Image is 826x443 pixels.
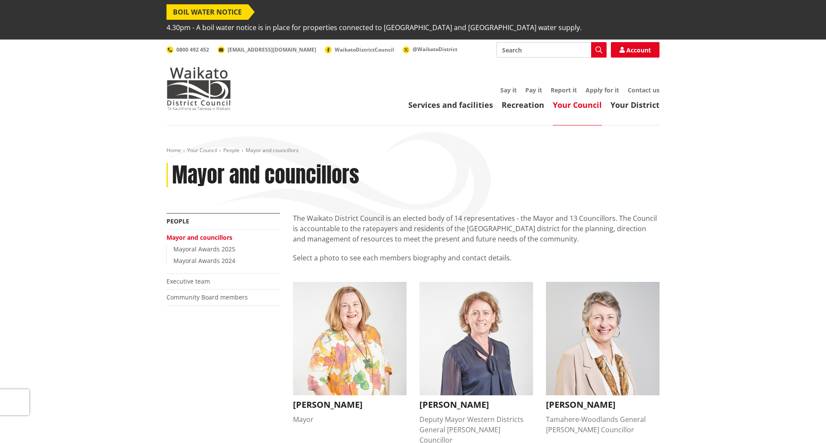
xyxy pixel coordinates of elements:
div: Mayor [293,414,407,425]
a: Account [611,42,660,58]
a: Services and facilities [408,100,493,110]
img: Crystal Beavis [546,282,660,395]
nav: breadcrumb [166,147,660,154]
a: Recreation [502,100,544,110]
button: Jacqui Church [PERSON_NAME] Mayor [293,282,407,425]
a: Your Council [553,100,602,110]
a: Report it [551,86,577,94]
a: Apply for it [586,86,619,94]
span: Mayor and councillors [246,147,299,154]
p: The Waikato District Council is an elected body of 14 representatives - the Mayor and 13 Councill... [293,213,660,244]
a: Say it [500,86,517,94]
a: Home [166,147,181,154]
span: 0800 492 452 [176,46,209,53]
span: 4.30pm - A boil water notice is in place for properties connected to [GEOGRAPHIC_DATA] and [GEOGR... [166,20,582,35]
a: 0800 492 452 [166,46,209,53]
a: Community Board members [166,293,248,301]
a: Executive team [166,277,210,285]
a: Your Council [187,147,217,154]
span: @WaikatoDistrict [413,46,457,53]
p: Select a photo to see each members biography and contact details. [293,253,660,273]
a: [EMAIL_ADDRESS][DOMAIN_NAME] [218,46,316,53]
a: Mayoral Awards 2025 [173,245,235,253]
span: WaikatoDistrictCouncil [335,46,394,53]
a: Mayoral Awards 2024 [173,257,235,265]
a: WaikatoDistrictCouncil [325,46,394,53]
h3: [PERSON_NAME] [293,400,407,410]
img: Jacqui Church [293,282,407,395]
a: People [166,217,189,225]
a: People [223,147,240,154]
span: [EMAIL_ADDRESS][DOMAIN_NAME] [228,46,316,53]
img: Carolyn Eyre [419,282,533,395]
img: Waikato District Council - Te Kaunihera aa Takiwaa o Waikato [166,67,231,110]
a: Contact us [628,86,660,94]
button: Crystal Beavis [PERSON_NAME] Tamahere-Woodlands General [PERSON_NAME] Councillor [546,282,660,435]
span: BOIL WATER NOTICE [166,4,248,20]
a: Your District [610,100,660,110]
a: @WaikatoDistrict [403,46,457,53]
h1: Mayor and councillors [172,163,359,188]
a: Pay it [525,86,542,94]
h3: [PERSON_NAME] [546,400,660,410]
input: Search input [496,42,607,58]
h3: [PERSON_NAME] [419,400,533,410]
a: Mayor and councillors [166,233,232,241]
div: Tamahere-Woodlands General [PERSON_NAME] Councillor [546,414,660,435]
